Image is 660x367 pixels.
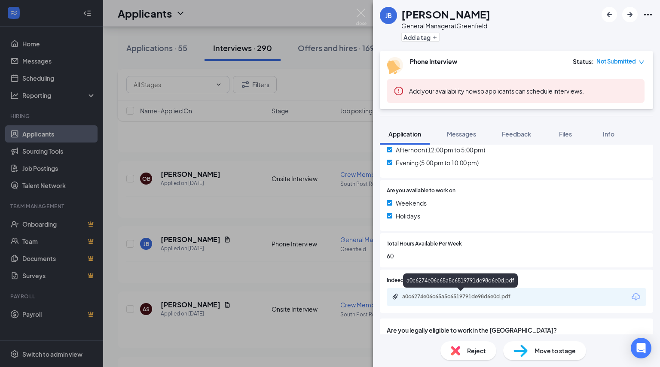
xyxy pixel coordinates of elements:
[409,87,477,95] button: Add your availability now
[401,21,490,30] div: General Manager at Greenfield
[639,59,645,65] span: down
[388,130,421,138] span: Application
[394,86,404,96] svg: Error
[447,130,476,138] span: Messages
[392,293,531,301] a: Paperclipa0c6274e06c65a5c6519791de98d6e0d.pdf
[603,130,614,138] span: Info
[387,240,462,248] span: Total Hours Available Per Week
[387,187,455,195] span: Are you available to work on
[625,9,635,20] svg: ArrowRight
[410,58,457,65] b: Phone Interview
[396,158,479,167] span: Evening (5:00 pm to 10:00 pm)
[573,57,594,66] div: Status :
[409,87,584,95] span: so applicants can schedule interviews.
[559,130,572,138] span: Files
[396,145,485,155] span: Afternoon (12:00 pm to 5:00 pm)
[604,9,614,20] svg: ArrowLeftNew
[596,57,636,66] span: Not Submitted
[535,346,576,355] span: Move to stage
[396,198,427,208] span: Weekends
[401,7,490,21] h1: [PERSON_NAME]
[502,130,531,138] span: Feedback
[432,35,437,40] svg: Plus
[385,11,392,20] div: JB
[387,251,646,261] span: 60
[467,346,486,355] span: Reject
[622,7,638,22] button: ArrowRight
[643,9,653,20] svg: Ellipses
[631,292,641,302] svg: Download
[602,7,617,22] button: ArrowLeftNew
[403,273,518,288] div: a0c6274e06c65a5c6519791de98d6e0d.pdf
[387,325,646,335] span: Are you legally eligible to work in the [GEOGRAPHIC_DATA]?
[402,293,522,300] div: a0c6274e06c65a5c6519791de98d6e0d.pdf
[396,211,420,221] span: Holidays
[387,276,425,285] span: Indeed Resume
[392,293,399,300] svg: Paperclip
[631,338,651,358] div: Open Intercom Messenger
[401,33,440,42] button: PlusAdd a tag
